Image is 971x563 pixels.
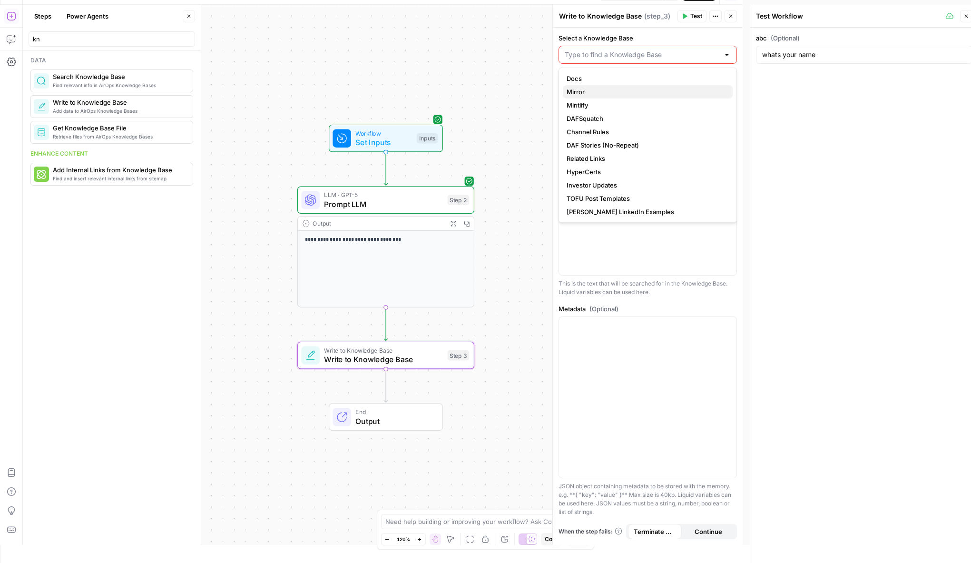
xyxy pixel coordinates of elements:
button: Continue [682,524,736,539]
span: Mintlify [567,100,725,110]
span: Retrieve files from AirOps Knowledge Bases [53,133,185,140]
label: Select a Knowledge Base [559,33,737,43]
div: Knowledge Base is required [559,68,737,76]
button: Power Agents [61,9,114,24]
span: Mirror [567,87,725,97]
span: DAFSquatch [567,114,725,123]
input: Search steps [33,34,191,44]
input: Type to find a Knowledge Base [565,50,719,59]
span: ( step_3 ) [644,11,670,21]
span: LLM · GPT-5 [324,190,443,199]
span: Terminate Workflow [634,527,676,536]
g: Edge from step_3 to end [384,369,387,403]
div: Inputs [417,133,438,144]
span: Output [355,415,433,427]
div: WorkflowSet InputsInputs [297,125,474,152]
span: Test [690,12,702,20]
button: Test [677,10,706,22]
div: Write to Knowledge BaseWrite to Knowledge BaseStep 3 [297,342,474,369]
span: TOFU Post Templates [567,194,725,203]
span: Find relevant info in AirOps Knowledge Bases [53,81,185,89]
span: Add data to AirOps Knowledge Bases [53,107,185,115]
div: Data [30,56,193,65]
g: Edge from start to step_2 [384,152,387,186]
span: Write to Knowledge Base [53,98,185,107]
div: Output [313,219,443,228]
span: Workflow [355,128,412,138]
span: Write to Knowledge Base [324,354,443,365]
span: DAF Stories (No-Repeat) [567,140,725,150]
span: Find and insert relevant internal links from sitemap [53,175,185,182]
span: Write to Knowledge Base [324,346,443,355]
span: HyperCerts [567,167,725,177]
div: This is the text that will be searched for in the Knowledge Base. Liquid variables can be used here. [559,279,737,296]
span: End [355,407,433,416]
div: EndOutput [297,404,474,431]
div: Step 3 [448,350,470,361]
span: Search Knowledge Base [53,72,185,81]
span: Copy [545,535,559,543]
g: Edge from step_2 to step_3 [384,307,387,341]
span: Set Inputs [355,137,412,148]
div: JSON object containing metadata to be stored with the memory. e.g. **{ "key": "value" }** Max siz... [559,482,737,516]
span: 120% [397,535,410,543]
textarea: Write to Knowledge Base [559,11,642,21]
span: [PERSON_NAME] LinkedIn Examples [567,207,725,217]
span: Investor Updates [567,180,725,190]
span: (Optional) [589,304,618,314]
span: Prompt LLM [324,198,443,210]
span: Channel Rules [567,127,725,137]
label: Metadata [559,304,737,314]
button: Steps [29,9,57,24]
div: Step 2 [448,195,470,206]
div: Enhance content [30,149,193,158]
span: Add Internal Links from Knowledge Base [53,165,185,175]
span: Get Knowledge Base File [53,123,185,133]
span: Continue [695,527,722,536]
button: Copy [541,533,563,545]
span: Docs [567,74,725,83]
a: When the step fails: [559,527,622,536]
span: Related Links [567,154,725,163]
span: (Optional) [771,33,800,43]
